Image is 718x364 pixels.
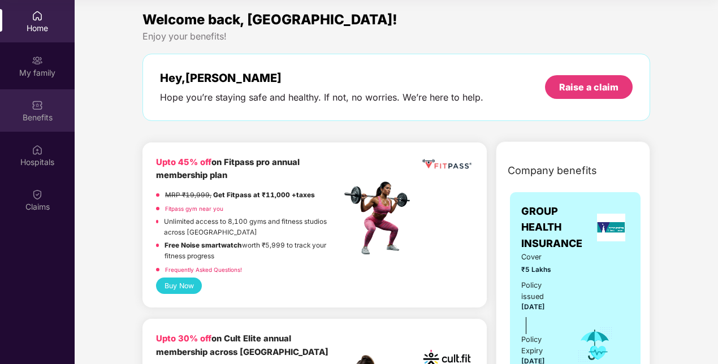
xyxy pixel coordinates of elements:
[160,71,483,85] div: Hey, [PERSON_NAME]
[521,265,561,275] span: ₹5 Lakhs
[521,334,561,357] div: Policy Expiry
[156,157,211,167] b: Upto 45% off
[559,81,618,93] div: Raise a claim
[165,241,242,249] strong: Free Noise smartwatch
[165,191,211,199] del: MRP ₹19,999,
[521,303,545,311] span: [DATE]
[341,179,420,258] img: fpp.png
[577,326,613,363] img: icon
[508,163,597,179] span: Company benefits
[142,31,650,42] div: Enjoy your benefits!
[165,266,242,273] a: Frequently Asked Questions!
[597,214,625,241] img: insurerLogo
[521,203,592,252] span: GROUP HEALTH INSURANCE
[32,144,43,155] img: svg+xml;base64,PHN2ZyBpZD0iSG9zcGl0YWxzIiB4bWxucz0iaHR0cDovL3d3dy53My5vcmcvMjAwMC9zdmciIHdpZHRoPS...
[165,205,223,212] a: Fitpass gym near you
[160,92,483,103] div: Hope you’re staying safe and healthy. If not, no worries. We’re here to help.
[156,333,328,357] b: on Cult Elite annual membership across [GEOGRAPHIC_DATA]
[156,157,300,180] b: on Fitpass pro annual membership plan
[156,278,202,294] button: Buy Now
[521,252,561,263] span: Cover
[421,156,474,172] img: fppp.png
[164,216,341,237] p: Unlimited access to 8,100 gyms and fitness studios across [GEOGRAPHIC_DATA]
[32,10,43,21] img: svg+xml;base64,PHN2ZyBpZD0iSG9tZSIgeG1sbnM9Imh0dHA6Ly93d3cudzMub3JnLzIwMDAvc3ZnIiB3aWR0aD0iMjAiIG...
[32,55,43,66] img: svg+xml;base64,PHN2ZyB3aWR0aD0iMjAiIGhlaWdodD0iMjAiIHZpZXdCb3g9IjAgMCAyMCAyMCIgZmlsbD0ibm9uZSIgeG...
[32,189,43,200] img: svg+xml;base64,PHN2ZyBpZD0iQ2xhaW0iIHhtbG5zPSJodHRwOi8vd3d3LnczLm9yZy8yMDAwL3N2ZyIgd2lkdGg9IjIwIi...
[521,280,561,302] div: Policy issued
[32,99,43,111] img: svg+xml;base64,PHN2ZyBpZD0iQmVuZWZpdHMiIHhtbG5zPSJodHRwOi8vd3d3LnczLm9yZy8yMDAwL3N2ZyIgd2lkdGg9Ij...
[165,240,341,261] p: worth ₹5,999 to track your fitness progress
[142,11,397,28] span: Welcome back, [GEOGRAPHIC_DATA]!
[213,191,315,199] strong: Get Fitpass at ₹11,000 +taxes
[156,333,211,344] b: Upto 30% off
